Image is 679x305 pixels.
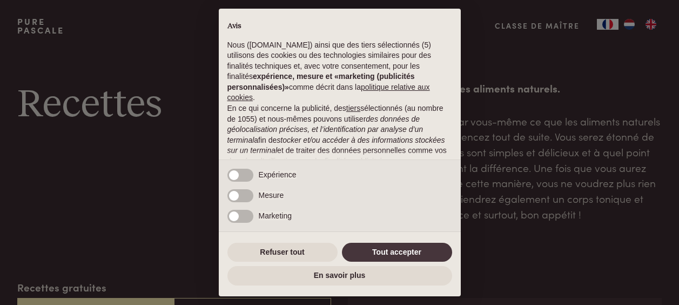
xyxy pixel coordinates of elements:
[227,22,452,31] h2: Avis
[325,156,392,167] button: finalités publicitaires
[227,40,452,104] p: Nous ([DOMAIN_NAME]) ainsi que des tiers sélectionnés (5) utilisons des cookies ou des technologi...
[227,136,445,155] em: stocker et/ou accéder à des informations stockées sur un terminal
[227,103,452,198] p: En ce qui concerne la publicité, des sélectionnés (au nombre de 1055) et nous-mêmes pouvons utili...
[259,170,297,179] span: Expérience
[227,72,415,91] strong: expérience, mesure et «marketing (publicités personnalisées)»
[259,191,284,200] span: Mesure
[342,243,452,262] button: Tout accepter
[346,103,360,114] button: tiers
[227,243,338,262] button: Refuser tout
[227,266,452,286] button: En savoir plus
[227,115,423,144] em: des données de géolocalisation précises, et l’identification par analyse d’un terminal
[259,211,292,220] span: Marketing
